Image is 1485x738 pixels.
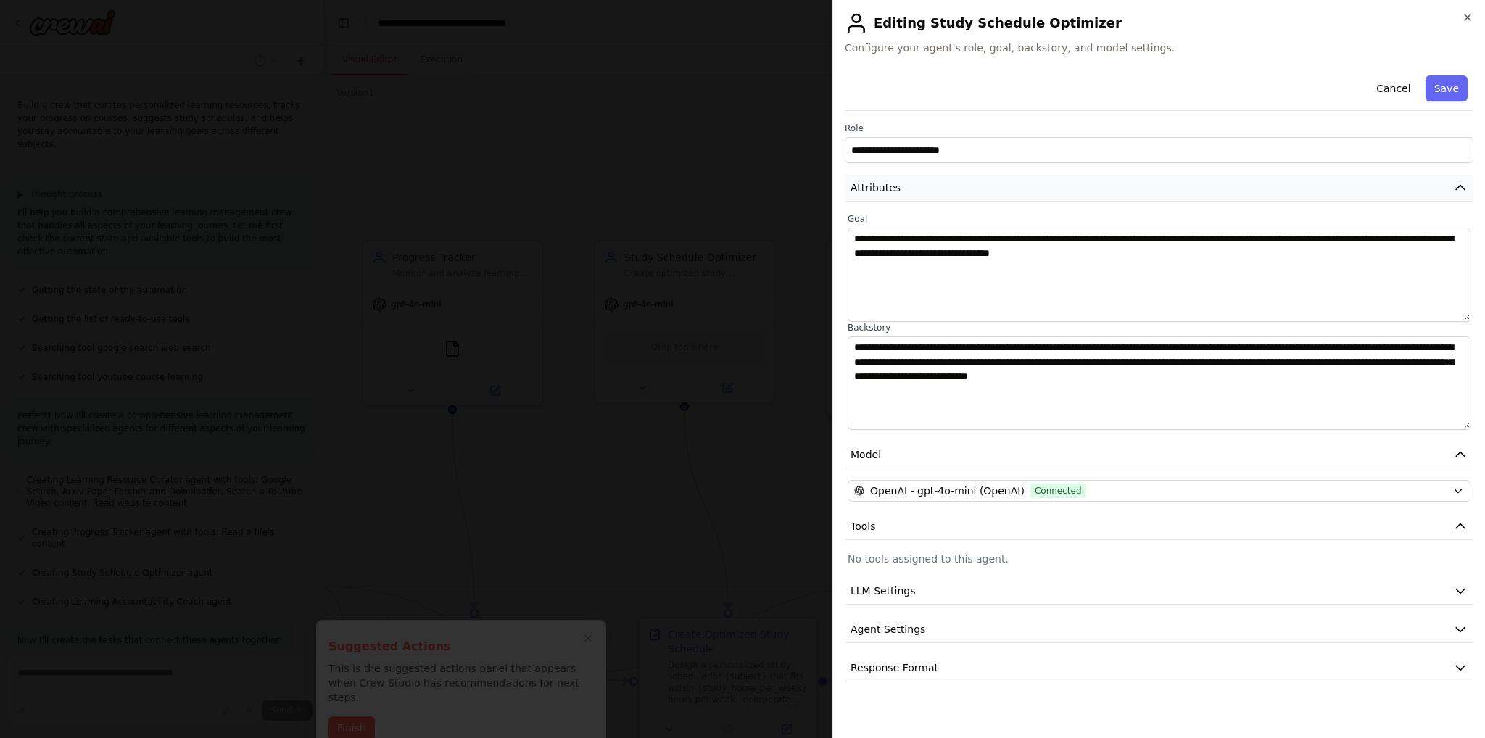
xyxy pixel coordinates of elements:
label: Backstory [848,322,1470,333]
button: Response Format [845,655,1473,681]
span: Connected [1030,484,1086,498]
span: Agent Settings [851,622,925,637]
button: Attributes [845,175,1473,202]
button: Tools [845,513,1473,540]
button: OpenAI - gpt-4o-mini (OpenAI)Connected [848,480,1470,502]
label: Goal [848,213,1470,225]
button: Model [845,441,1473,468]
h2: Editing Study Schedule Optimizer [845,12,1473,35]
button: LLM Settings [845,578,1473,605]
span: Response Format [851,660,938,675]
button: Cancel [1368,75,1419,101]
span: Model [851,447,881,462]
span: Tools [851,519,876,534]
button: Save [1426,75,1468,101]
span: Attributes [851,181,901,195]
span: Configure your agent's role, goal, backstory, and model settings. [845,41,1473,55]
label: Role [845,123,1473,134]
button: Agent Settings [845,616,1473,643]
span: LLM Settings [851,584,916,598]
span: OpenAI - gpt-4o-mini (OpenAI) [870,484,1025,498]
p: No tools assigned to this agent. [848,552,1470,566]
